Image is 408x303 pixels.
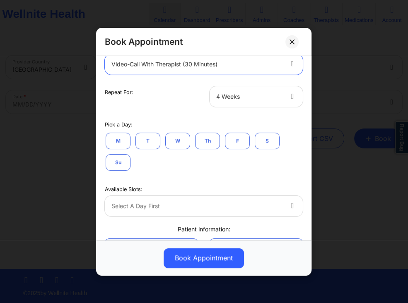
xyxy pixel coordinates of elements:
button: W [165,132,190,149]
a: Registered Patient [105,239,198,260]
div: Video-Call with Therapist (30 minutes) [111,53,282,74]
div: Pick a Day: [105,121,303,128]
button: S [255,132,280,149]
button: F [225,132,250,149]
button: M [106,132,130,149]
div: Patient information: [99,225,309,233]
h2: Book Appointment [105,36,183,47]
div: 4 Weeks [216,86,282,107]
button: T [135,132,160,149]
div: Repeat For: [105,88,198,96]
button: Book Appointment [164,248,244,268]
div: Available Slots: [105,185,303,193]
button: Th [195,132,220,149]
button: Su [106,154,130,170]
a: Not Registered Patient [210,239,303,260]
